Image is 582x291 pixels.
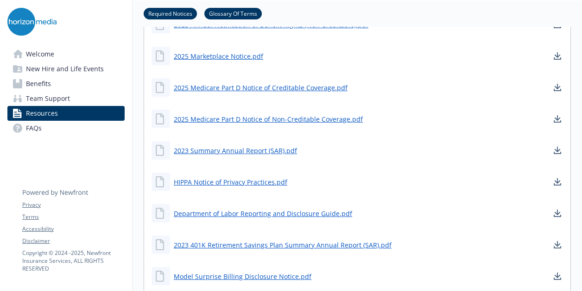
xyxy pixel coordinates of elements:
[174,209,352,218] a: Department of Labor Reporting and Disclosure Guide.pdf
[26,47,54,62] span: Welcome
[22,225,124,233] a: Accessibility
[26,76,51,91] span: Benefits
[22,201,124,209] a: Privacy
[552,82,563,93] a: download document
[552,176,563,187] a: download document
[7,62,125,76] a: New Hire and Life Events
[174,146,297,155] a: 2023 Summary Annual Report (SAR).pdf
[7,106,125,121] a: Resources
[204,9,262,18] a: Glossary Of Terms
[7,47,125,62] a: Welcome
[552,145,563,156] a: download document
[22,237,124,245] a: Disclaimer
[552,208,563,219] a: download document
[174,240,392,250] a: 2023 401K Retirement Savings Plan Summary Annual Report (SAR).pdf
[26,91,70,106] span: Team Support
[174,114,363,124] a: 2025 Medicare Part D Notice of Non-Creditable Coverage.pdf
[26,106,58,121] span: Resources
[174,51,263,61] a: 2025 Marketplace Notice.pdf
[26,121,42,136] span: FAQs
[7,91,125,106] a: Team Support
[26,62,104,76] span: New Hire and Life Events
[174,272,311,281] a: Model Surprise Billing Disclosure Notice.pdf
[22,213,124,221] a: Terms
[7,121,125,136] a: FAQs
[552,239,563,250] a: download document
[174,83,348,93] a: 2025 Medicare Part D Notice of Creditable Coverage.pdf
[174,177,287,187] a: HIPPA Notice of Privacy Practices.pdf
[552,271,563,282] a: download document
[7,76,125,91] a: Benefits
[552,113,563,124] a: download document
[144,9,197,18] a: Required Notices
[552,50,563,62] a: download document
[22,249,124,272] p: Copyright © 2024 - 2025 , Newfront Insurance Services, ALL RIGHTS RESERVED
